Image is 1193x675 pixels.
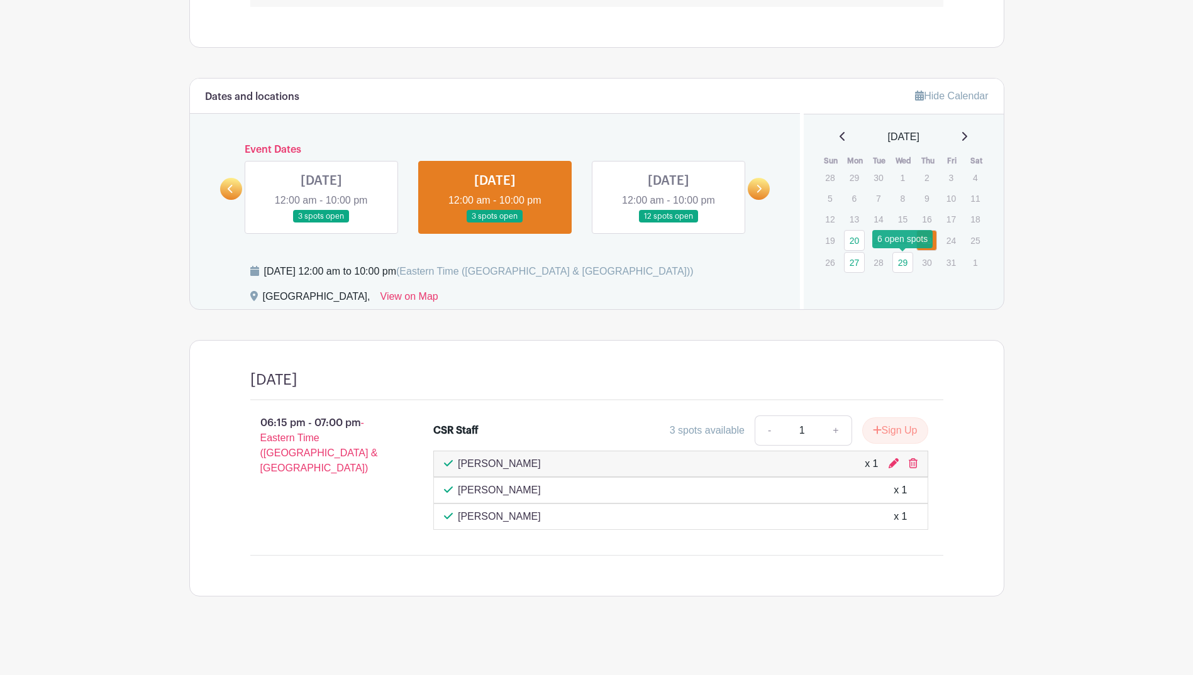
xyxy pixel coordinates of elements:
[260,417,378,473] span: - Eastern Time ([GEOGRAPHIC_DATA] & [GEOGRAPHIC_DATA])
[894,509,907,524] div: x 1
[868,253,889,272] p: 28
[250,371,297,389] h4: [DATE]
[892,252,913,273] a: 29
[396,266,694,277] span: (Eastern Time ([GEOGRAPHIC_DATA] & [GEOGRAPHIC_DATA]))
[670,423,745,438] div: 3 spots available
[458,483,541,498] p: [PERSON_NAME]
[433,423,479,438] div: CSR Staff
[458,509,541,524] p: [PERSON_NAME]
[819,253,840,272] p: 26
[941,209,962,229] p: 17
[868,168,889,187] p: 30
[844,252,865,273] a: 27
[264,264,694,279] div: [DATE] 12:00 am to 10:00 pm
[894,483,907,498] div: x 1
[892,155,916,167] th: Wed
[892,168,913,187] p: 1
[868,209,889,229] p: 14
[872,230,933,248] div: 6 open spots
[868,189,889,208] p: 7
[819,209,840,229] p: 12
[965,253,985,272] p: 1
[892,209,913,229] p: 15
[916,155,940,167] th: Thu
[941,253,962,272] p: 31
[819,231,840,250] p: 19
[380,289,438,309] a: View on Map
[819,155,843,167] th: Sun
[916,168,937,187] p: 2
[941,231,962,250] p: 24
[865,456,878,471] div: x 1
[892,189,913,208] p: 8
[819,168,840,187] p: 28
[242,144,748,156] h6: Event Dates
[965,168,985,187] p: 4
[820,415,852,446] a: +
[844,168,865,187] p: 29
[205,91,299,103] h6: Dates and locations
[965,209,985,229] p: 18
[843,155,868,167] th: Mon
[965,189,985,208] p: 11
[940,155,965,167] th: Fri
[263,289,370,309] div: [GEOGRAPHIC_DATA],
[755,415,784,446] a: -
[844,230,865,251] a: 20
[965,231,985,250] p: 25
[230,410,414,481] p: 06:15 pm - 07:00 pm
[888,129,919,145] span: [DATE]
[916,189,937,208] p: 9
[941,189,962,208] p: 10
[867,155,892,167] th: Tue
[862,417,928,444] button: Sign Up
[916,209,937,229] p: 16
[844,209,865,229] p: 13
[458,456,541,471] p: [PERSON_NAME]
[916,253,937,272] p: 30
[844,189,865,208] p: 6
[964,155,989,167] th: Sat
[868,231,889,250] p: 21
[819,189,840,208] p: 5
[941,168,962,187] p: 3
[915,91,988,101] a: Hide Calendar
